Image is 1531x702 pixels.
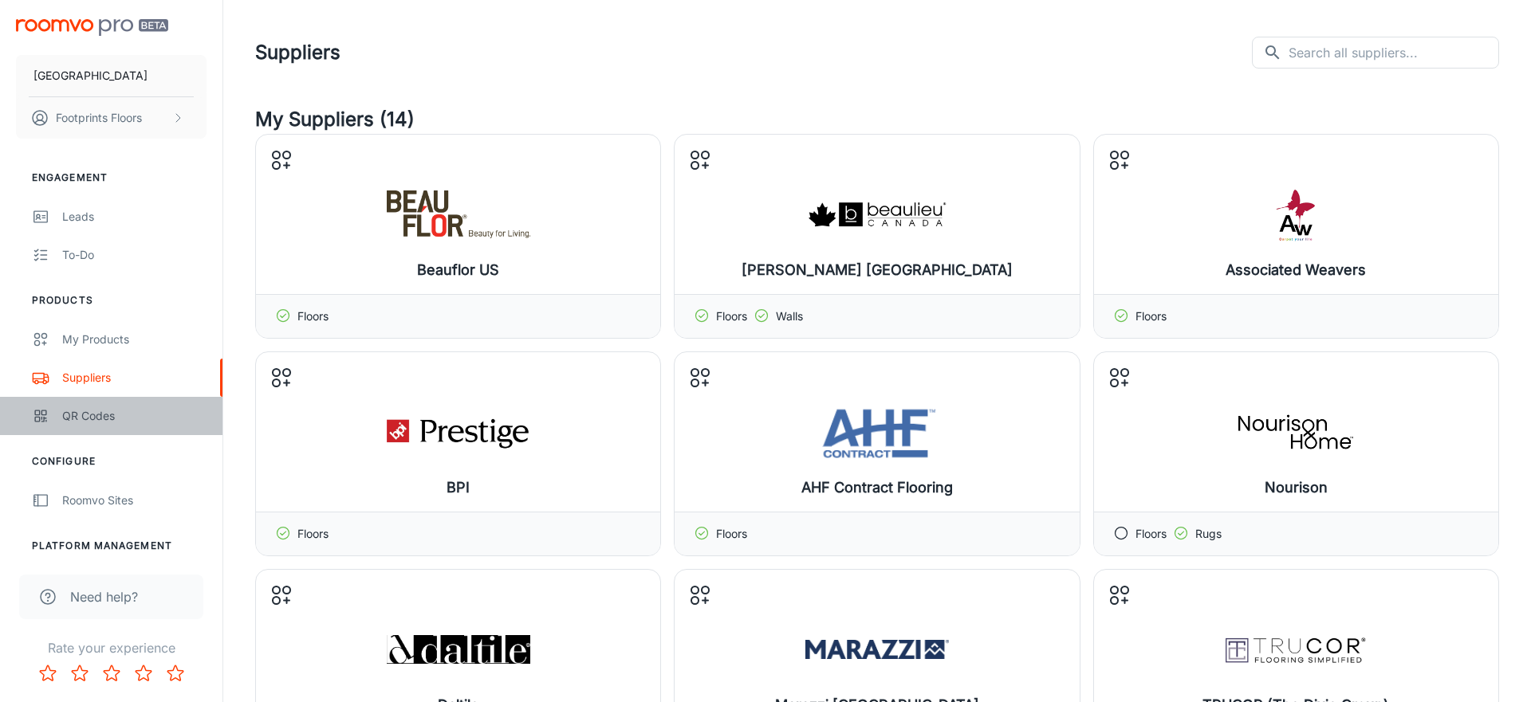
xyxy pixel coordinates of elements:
button: Rate 1 star [32,657,64,689]
img: Roomvo PRO Beta [16,19,168,36]
p: Rate your experience [13,638,210,657]
span: Need help? [70,587,138,606]
div: QR Codes [62,407,207,425]
button: Footprints Floors [16,97,207,139]
p: Footprints Floors [56,109,142,127]
p: Floors [716,308,747,325]
p: Rugs [1195,525,1222,543]
div: Suppliers [62,369,207,386]
button: [GEOGRAPHIC_DATA] [16,55,207,96]
p: Floors [1135,525,1167,543]
p: Floors [297,525,329,543]
button: Rate 5 star [159,657,191,689]
div: To-do [62,246,207,264]
p: Floors [1135,308,1167,325]
button: Rate 4 star [128,657,159,689]
p: Walls [776,308,803,325]
input: Search all suppliers... [1289,37,1499,69]
div: Roomvo Sites [62,492,207,509]
h1: Suppliers [255,38,340,67]
div: Leads [62,208,207,226]
button: Rate 3 star [96,657,128,689]
p: [GEOGRAPHIC_DATA] [33,67,148,84]
p: Floors [716,525,747,543]
button: Rate 2 star [64,657,96,689]
p: Floors [297,308,329,325]
div: My Products [62,331,207,348]
h4: My Suppliers (14) [255,105,1499,134]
